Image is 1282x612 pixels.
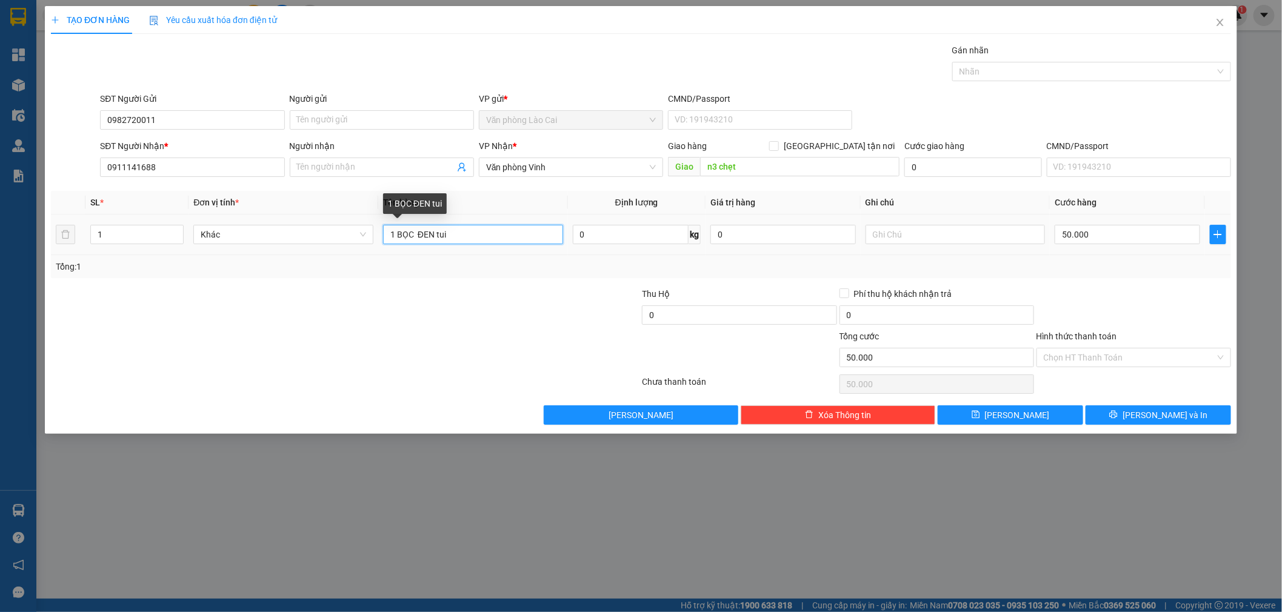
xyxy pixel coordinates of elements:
img: icon [149,16,159,25]
span: close [1215,18,1225,27]
span: [PERSON_NAME] [609,408,673,422]
span: [PERSON_NAME] và In [1123,408,1207,422]
button: Close [1203,6,1237,40]
input: Ghi Chú [866,225,1046,244]
span: printer [1109,410,1118,420]
div: CMND/Passport [668,92,852,105]
span: Xóa Thông tin [818,408,871,422]
button: [PERSON_NAME] [544,405,738,425]
div: CMND/Passport [1047,139,1231,153]
span: VP Nhận [479,141,513,151]
input: Cước giao hàng [904,158,1041,177]
button: printer[PERSON_NAME] và In [1086,405,1231,425]
span: Phí thu hộ khách nhận trả [849,287,957,301]
input: 0 [710,225,856,244]
div: SĐT Người Nhận [100,139,284,153]
span: TẠO ĐƠN HÀNG [51,15,130,25]
span: user-add [457,162,467,172]
label: Gán nhãn [952,45,989,55]
span: Giao [668,157,700,176]
button: deleteXóa Thông tin [741,405,935,425]
b: [PERSON_NAME] (Vinh - Sapa) [51,15,182,62]
button: delete [56,225,75,244]
span: Văn phòng Lào Cai [486,111,656,129]
span: Giao hàng [668,141,707,151]
input: VD: Bàn, Ghế [383,225,563,244]
span: delete [805,410,813,420]
span: Tổng cước [840,331,880,341]
span: plus [1210,230,1226,239]
button: save[PERSON_NAME] [938,405,1083,425]
span: Định lượng [615,198,658,207]
span: Cước hàng [1055,198,1097,207]
span: save [972,410,980,420]
div: Tổng: 1 [56,260,495,273]
span: [GEOGRAPHIC_DATA] tận nơi [779,139,900,153]
button: plus [1210,225,1226,244]
span: Thu Hộ [642,289,670,299]
span: [PERSON_NAME] [985,408,1050,422]
span: Giá trị hàng [710,198,755,207]
div: Chưa thanh toán [641,375,838,396]
span: Đơn vị tính [193,198,239,207]
div: VP gửi [479,92,663,105]
span: kg [689,225,701,244]
div: Người gửi [290,92,474,105]
input: Dọc đường [700,157,900,176]
label: Hình thức thanh toán [1037,331,1117,341]
h2: VP Nhận: Văn phòng Vinh [64,70,293,147]
b: [DOMAIN_NAME] [162,10,293,30]
div: SĐT Người Gửi [100,92,284,105]
span: SL [90,198,100,207]
span: Khác [201,225,366,244]
div: Người nhận [290,139,474,153]
span: plus [51,16,59,24]
span: Văn phòng Vinh [486,158,656,176]
span: Yêu cầu xuất hóa đơn điện tử [149,15,277,25]
label: Cước giao hàng [904,141,964,151]
h2: YXRKM3IR [7,70,98,90]
th: Ghi chú [861,191,1050,215]
div: 1 BỌC ĐEN tui [383,193,447,214]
